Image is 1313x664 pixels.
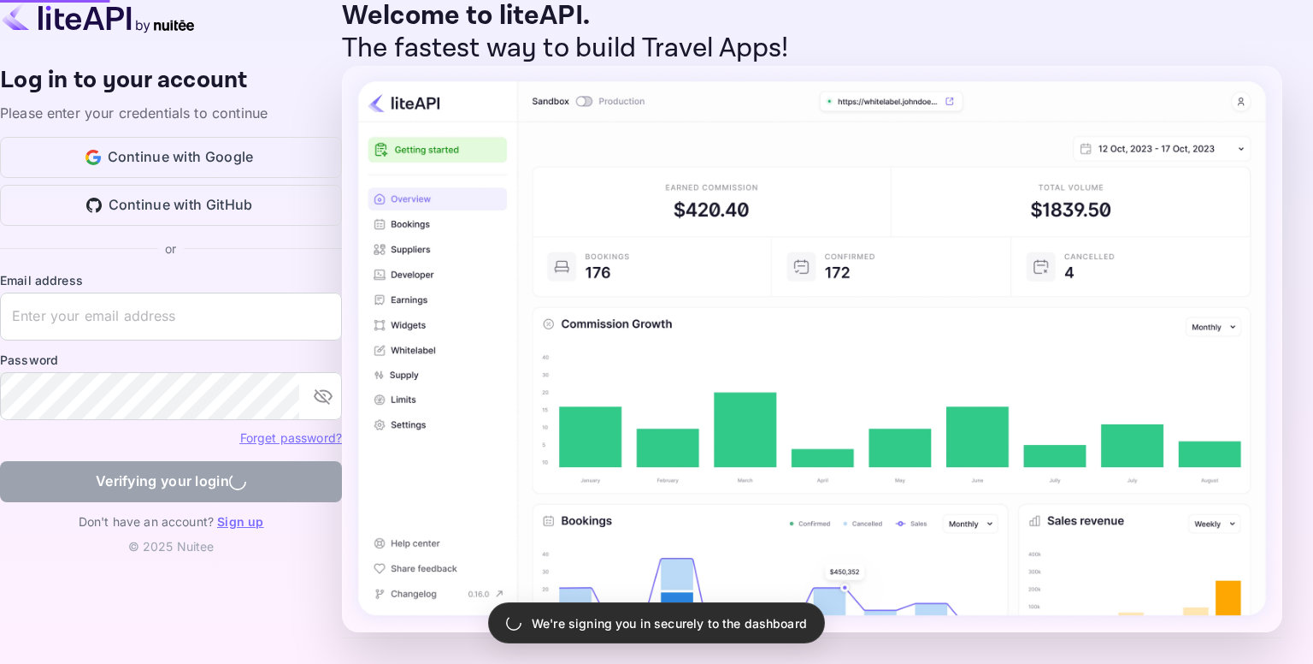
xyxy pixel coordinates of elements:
[342,33,1282,65] p: The fastest way to build Travel Apps!
[240,429,342,446] a: Forget password?
[532,614,807,632] p: We're signing you in securely to the dashboard
[165,240,176,258] p: or
[240,430,342,445] a: Forget password?
[342,66,1282,632] img: liteAPI Dashboard Preview
[306,379,340,413] button: toggle password visibility
[217,514,263,529] a: Sign up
